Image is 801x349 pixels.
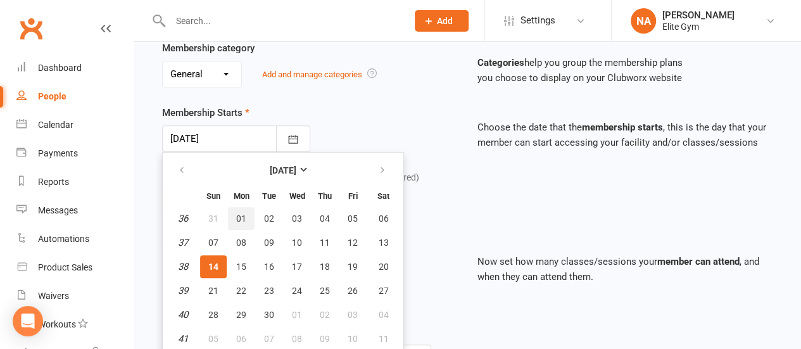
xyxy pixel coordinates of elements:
[16,196,134,225] a: Messages
[262,191,276,201] small: Tuesday
[228,231,255,254] button: 08
[38,63,82,73] div: Dashboard
[200,231,227,254] button: 07
[284,303,310,326] button: 01
[379,262,389,272] span: 20
[292,213,302,224] span: 03
[208,286,218,296] span: 21
[339,303,366,326] button: 03
[178,213,188,224] em: 36
[38,148,78,158] div: Payments
[477,254,774,284] p: Now set how many classes/sessions your , and when they can attend them.
[348,238,358,248] span: 12
[264,238,274,248] span: 09
[320,334,330,344] span: 09
[367,207,400,230] button: 06
[228,207,255,230] button: 01
[16,253,134,282] a: Product Sales
[208,213,218,224] span: 31
[234,191,249,201] small: Monday
[379,286,389,296] span: 27
[256,207,282,230] button: 02
[477,120,774,150] p: Choose the date that the , this is the day that your member can start accessing your facility and...
[270,165,296,175] strong: [DATE]
[208,334,218,344] span: 05
[236,310,246,320] span: 29
[262,70,362,79] a: Add and manage categories
[292,286,302,296] span: 24
[228,255,255,278] button: 15
[312,231,338,254] button: 11
[348,310,358,320] span: 03
[284,255,310,278] button: 17
[38,262,92,272] div: Product Sales
[339,279,366,302] button: 26
[348,334,358,344] span: 10
[312,303,338,326] button: 02
[657,256,740,267] strong: member can attend
[264,334,274,344] span: 07
[264,262,274,272] span: 16
[318,191,332,201] small: Thursday
[292,310,302,320] span: 01
[16,139,134,168] a: Payments
[256,231,282,254] button: 09
[178,285,188,296] em: 39
[292,262,302,272] span: 17
[178,309,188,320] em: 40
[284,231,310,254] button: 10
[167,12,399,30] input: Search...
[236,238,246,248] span: 08
[348,286,358,296] span: 26
[377,191,389,201] small: Saturday
[38,291,69,301] div: Waivers
[367,279,400,302] button: 27
[162,105,249,120] label: Membership Starts
[379,213,389,224] span: 06
[631,8,656,34] div: NA
[379,238,389,248] span: 13
[206,191,220,201] small: Sunday
[520,6,555,35] span: Settings
[312,279,338,302] button: 25
[236,286,246,296] span: 22
[16,54,134,82] a: Dashboard
[208,310,218,320] span: 28
[15,13,47,44] a: Clubworx
[200,207,227,230] button: 31
[200,279,227,302] button: 21
[16,82,134,111] a: People
[256,303,282,326] button: 30
[16,111,134,139] a: Calendar
[236,262,246,272] span: 15
[662,21,735,32] div: Elite Gym
[348,213,358,224] span: 05
[367,303,400,326] button: 04
[284,279,310,302] button: 24
[320,262,330,272] span: 18
[178,333,188,345] em: 41
[320,310,330,320] span: 02
[38,91,66,101] div: People
[320,286,330,296] span: 25
[320,213,330,224] span: 04
[153,260,258,275] div: Member Can Attend
[236,213,246,224] span: 01
[437,16,453,26] span: Add
[339,255,366,278] button: 19
[379,310,389,320] span: 04
[312,255,338,278] button: 18
[38,234,89,244] div: Automations
[339,231,366,254] button: 12
[256,255,282,278] button: 16
[208,262,218,272] span: 14
[320,238,330,248] span: 11
[16,310,134,339] a: Workouts
[312,207,338,230] button: 04
[162,41,255,56] label: Membership category
[339,207,366,230] button: 05
[256,279,282,302] button: 23
[236,334,246,344] span: 06
[16,282,134,310] a: Waivers
[348,262,358,272] span: 19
